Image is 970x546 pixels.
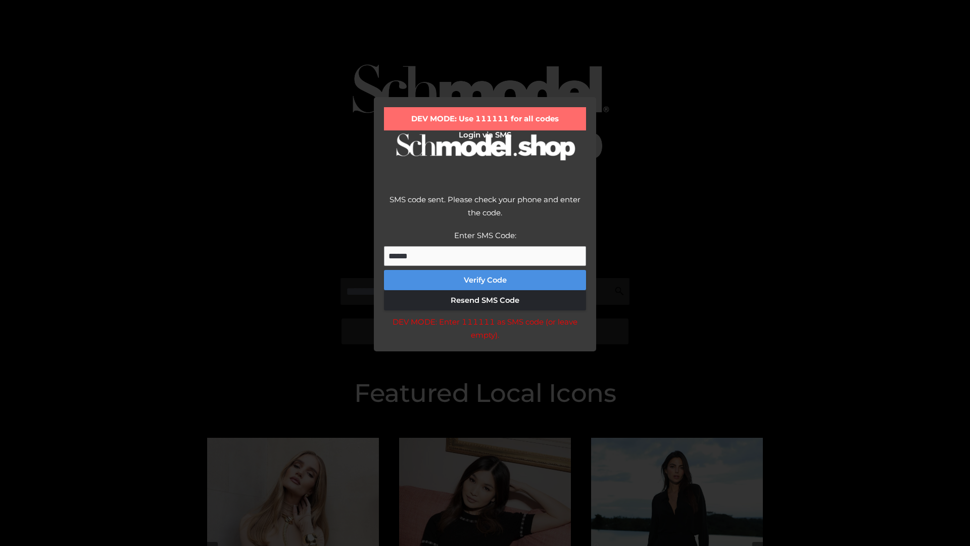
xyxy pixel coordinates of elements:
[384,315,586,341] div: DEV MODE: Enter 111111 as SMS code (or leave empty).
[384,107,586,130] div: DEV MODE: Use 111111 for all codes
[384,193,586,229] div: SMS code sent. Please check your phone and enter the code.
[384,130,586,140] h2: Login via SMS
[384,290,586,310] button: Resend SMS Code
[454,231,516,240] label: Enter SMS Code:
[384,270,586,290] button: Verify Code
